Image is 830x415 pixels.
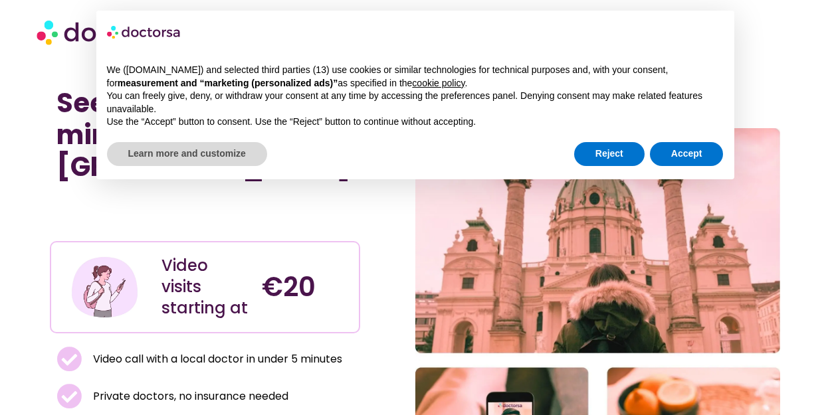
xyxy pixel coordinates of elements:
strong: measurement and “marketing (personalized ads)” [118,78,338,88]
button: Learn more and customize [107,142,267,166]
div: Video visits starting at [161,255,249,319]
span: Video call with a local doctor in under 5 minutes [90,350,342,369]
button: Reject [574,142,645,166]
span: Private doctors, no insurance needed [90,387,288,406]
a: cookie policy [412,78,465,88]
p: You can freely give, deny, or withdraw your consent at any time by accessing the preferences pane... [107,90,724,116]
img: Illustration depicting a young woman in a casual outfit, engaged with her smartphone. She has a p... [70,252,140,322]
iframe: Customer reviews powered by Trustpilot [56,196,256,212]
p: We ([DOMAIN_NAME]) and selected third parties (13) use cookies or similar technologies for techni... [107,64,724,90]
h4: €20 [262,271,349,303]
button: Accept [650,142,724,166]
p: Use the “Accept” button to consent. Use the “Reject” button to continue without accepting. [107,116,724,129]
iframe: Customer reviews powered by Trustpilot [56,212,354,228]
img: logo [107,21,181,42]
h1: See a doctor online in minutes in [GEOGRAPHIC_DATA] [56,87,354,183]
